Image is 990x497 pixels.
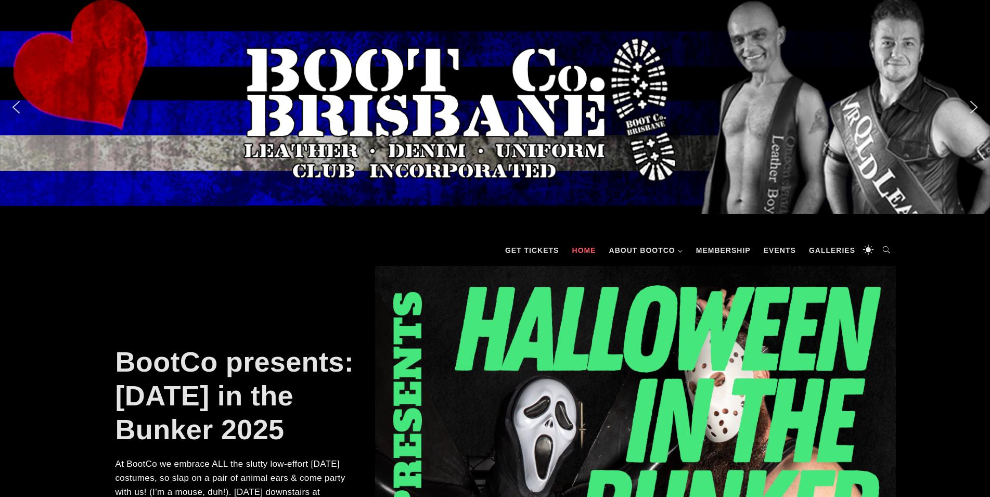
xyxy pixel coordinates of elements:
[804,235,860,266] a: Galleries
[115,346,354,445] a: BootCo presents: [DATE] in the Bunker 2025
[567,235,601,266] a: Home
[500,235,564,266] a: GET TICKETS
[8,99,24,116] img: previous arrow
[604,235,688,266] a: About BootCo
[758,235,801,266] a: Events
[691,235,756,266] a: Membership
[966,99,982,116] img: next arrow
